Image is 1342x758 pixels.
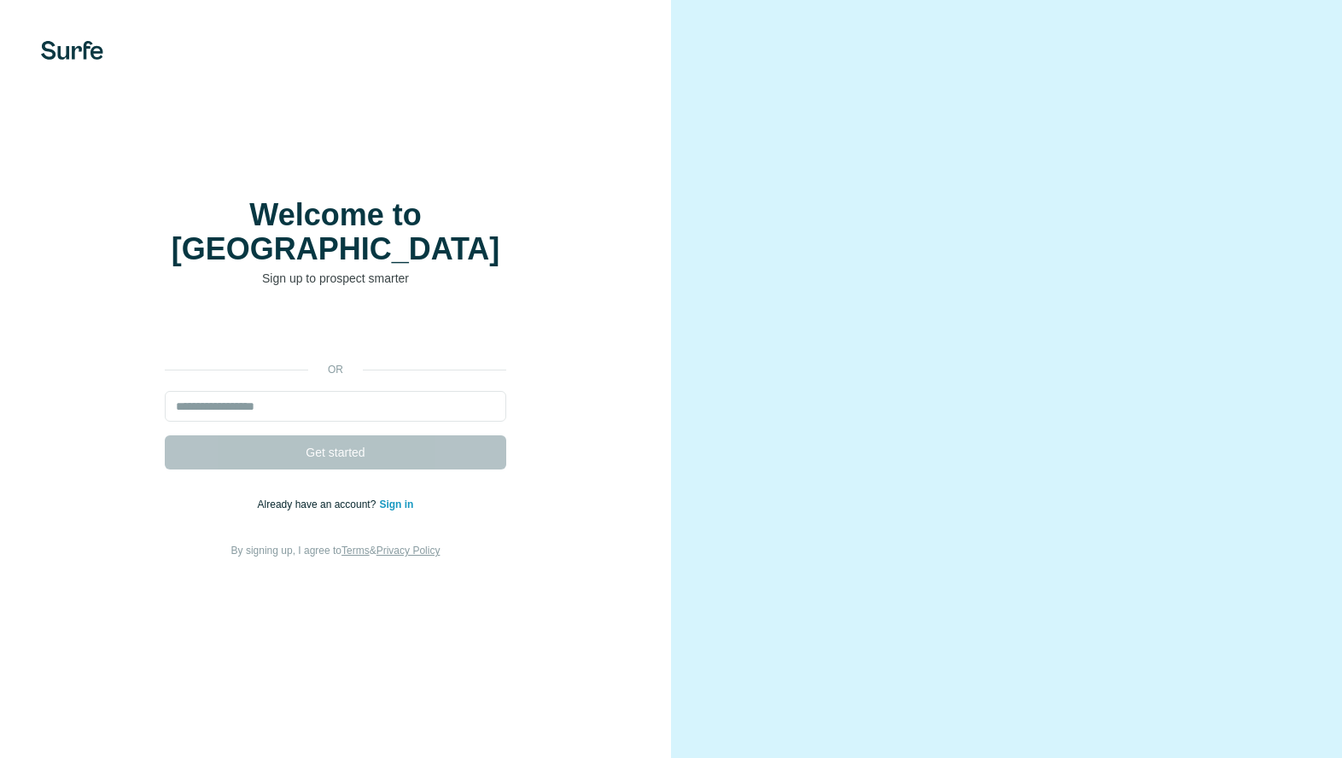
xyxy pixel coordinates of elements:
[341,545,370,557] a: Terms
[308,362,363,377] p: or
[379,499,413,510] a: Sign in
[165,198,506,266] h1: Welcome to [GEOGRAPHIC_DATA]
[156,312,515,350] iframe: Sign in with Google Button
[41,41,103,60] img: Surfe's logo
[231,545,441,557] span: By signing up, I agree to &
[165,270,506,287] p: Sign up to prospect smarter
[376,545,441,557] a: Privacy Policy
[258,499,380,510] span: Already have an account?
